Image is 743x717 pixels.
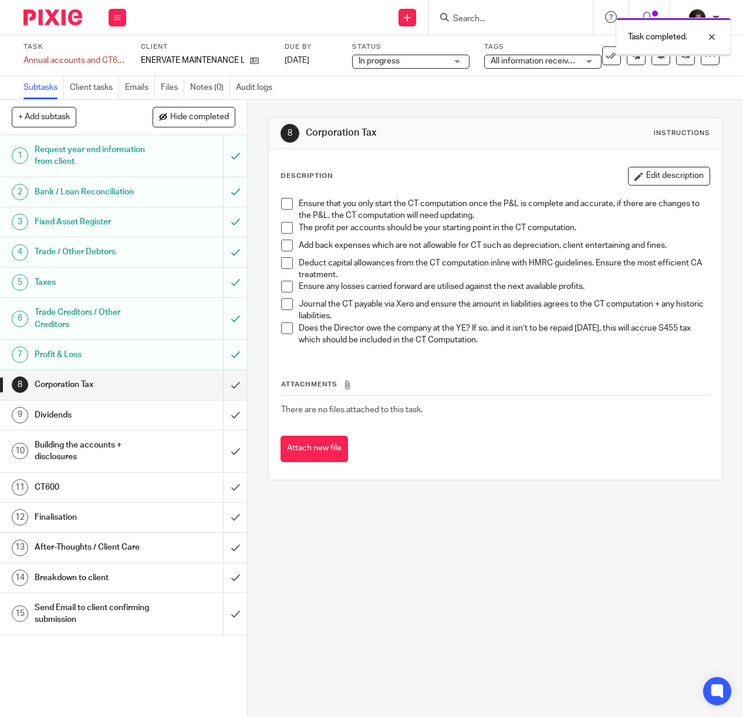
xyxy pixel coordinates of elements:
[628,167,710,186] button: Edit description
[12,184,28,200] div: 2
[12,407,28,423] div: 9
[23,55,126,66] div: Annual accounts and CT600 return
[12,479,28,496] div: 11
[281,381,337,388] span: Attachments
[12,147,28,164] div: 1
[153,107,235,127] button: Hide completed
[299,281,710,292] p: Ensure any losses carried forward are utilised against the next available profits.
[299,198,710,222] p: Ensure that you only start the CT computation once the P&L is complete and accurate, if there are...
[161,76,184,99] a: Files
[35,376,153,393] h1: Corporation Tax
[12,274,28,291] div: 5
[35,304,153,334] h1: Trade Creditors / Other Creditors
[141,42,270,52] label: Client
[299,257,710,281] p: Deduct capital allowances from the CT computation inline with HMRC guidelines. Ensure the most ef...
[12,214,28,230] div: 3
[12,443,28,459] div: 10
[12,244,28,261] div: 4
[299,298,710,322] p: Journal the CT payable via Xero and ensure the amount in liabilities agrees to the CT computation...
[688,8,707,27] img: 455A9867.jpg
[35,183,153,201] h1: Bank / Loan Reconciliation
[23,9,82,25] img: Pixie
[190,76,230,99] a: Notes (0)
[70,76,119,99] a: Client tasks
[35,141,153,171] h1: Request year end information from client
[170,113,229,122] span: Hide completed
[35,538,153,556] h1: After-Thoughts / Client Care
[35,213,153,231] h1: Fixed Asset Register
[12,570,28,586] div: 14
[35,509,153,526] h1: Finalisation
[12,107,76,127] button: + Add subtask
[35,599,153,629] h1: Send Email to client confirming submission
[285,56,309,65] span: [DATE]
[359,57,400,65] span: In progress
[23,76,64,99] a: Subtasks
[281,436,348,462] button: Attach new file
[23,42,126,52] label: Task
[12,605,28,622] div: 15
[125,76,155,99] a: Emails
[281,171,333,181] p: Description
[299,222,710,234] p: The profit per accounts should be your starting point in the CT computation.
[299,240,710,251] p: Add back expenses which are not allowable for CT such as depreciation, client entertaining and fi...
[491,57,590,65] span: All information received + 2
[35,274,153,291] h1: Taxes
[281,406,423,414] span: There are no files attached to this task.
[654,129,710,138] div: Instructions
[628,31,687,43] p: Task completed.
[35,243,153,261] h1: Trade / Other Debtors
[285,42,337,52] label: Due by
[35,569,153,587] h1: Breakdown to client
[35,406,153,424] h1: Dividends
[299,322,710,346] p: Does the Director owe the company at the YE? If so, and it isn’t to be repaid [DATE], this will a...
[12,376,28,393] div: 8
[12,346,28,363] div: 7
[35,436,153,466] h1: Building the accounts + disclosures
[281,124,299,143] div: 8
[35,479,153,496] h1: CT600
[12,540,28,556] div: 13
[236,76,278,99] a: Audit logs
[35,346,153,363] h1: Profit & Loss
[12,311,28,327] div: 6
[141,55,244,66] p: ENERVATE MAINTENANCE LTD
[352,42,470,52] label: Status
[12,509,28,526] div: 12
[306,127,521,139] h1: Corporation Tax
